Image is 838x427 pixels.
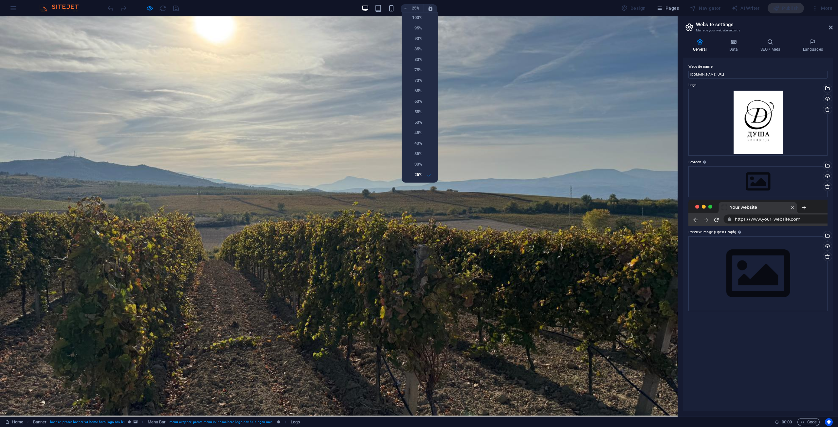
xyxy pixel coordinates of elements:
h6: 30% [406,160,422,168]
h6: 65% [406,87,422,95]
h6: 45% [406,129,422,137]
h6: 50% [406,118,422,126]
h6: 90% [406,35,422,43]
h6: 60% [406,98,422,105]
h6: 40% [406,139,422,147]
h6: 85% [406,45,422,53]
h6: 75% [406,66,422,74]
h6: 80% [406,56,422,63]
h6: 70% [406,77,422,84]
h6: 100% [406,14,422,22]
h6: 55% [406,108,422,116]
h6: 35% [406,150,422,158]
h6: 25% [406,171,422,179]
h6: 95% [406,24,422,32]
